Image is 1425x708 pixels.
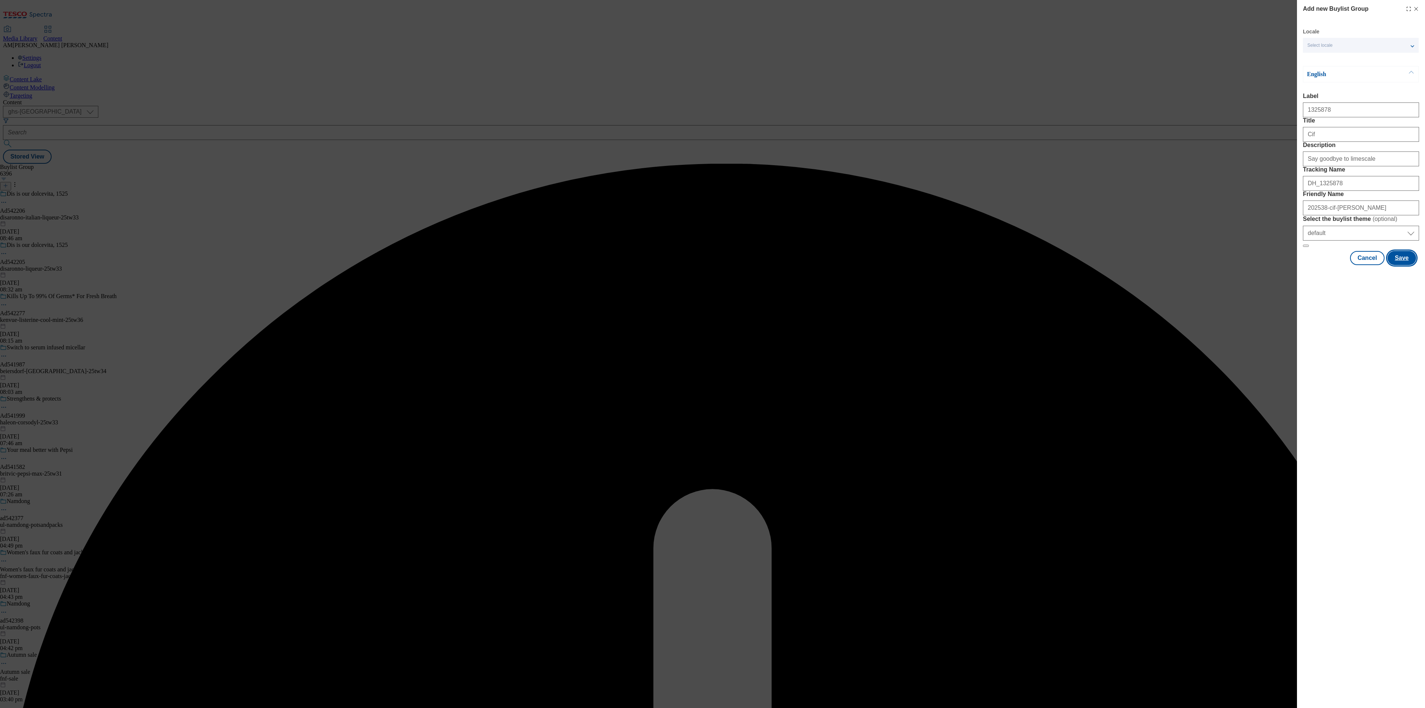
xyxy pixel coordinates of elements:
label: Label [1303,93,1419,99]
input: Enter Friendly Name [1303,200,1419,215]
input: Enter Title [1303,127,1419,142]
h4: Add new Buylist Group [1303,4,1369,13]
label: Select the buylist theme [1303,215,1419,223]
label: Title [1303,117,1419,124]
label: Tracking Name [1303,166,1419,173]
button: Cancel [1350,251,1384,265]
label: Description [1303,142,1419,149]
button: Select locale [1303,38,1419,53]
input: Enter Label [1303,102,1419,117]
label: Locale [1303,30,1319,34]
button: Save [1388,251,1416,265]
label: Friendly Name [1303,191,1419,198]
span: ( optional ) [1373,216,1398,222]
input: Enter Description [1303,151,1419,166]
p: English [1307,71,1385,78]
input: Enter Tracking Name [1303,176,1419,191]
span: Select locale [1307,43,1333,48]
